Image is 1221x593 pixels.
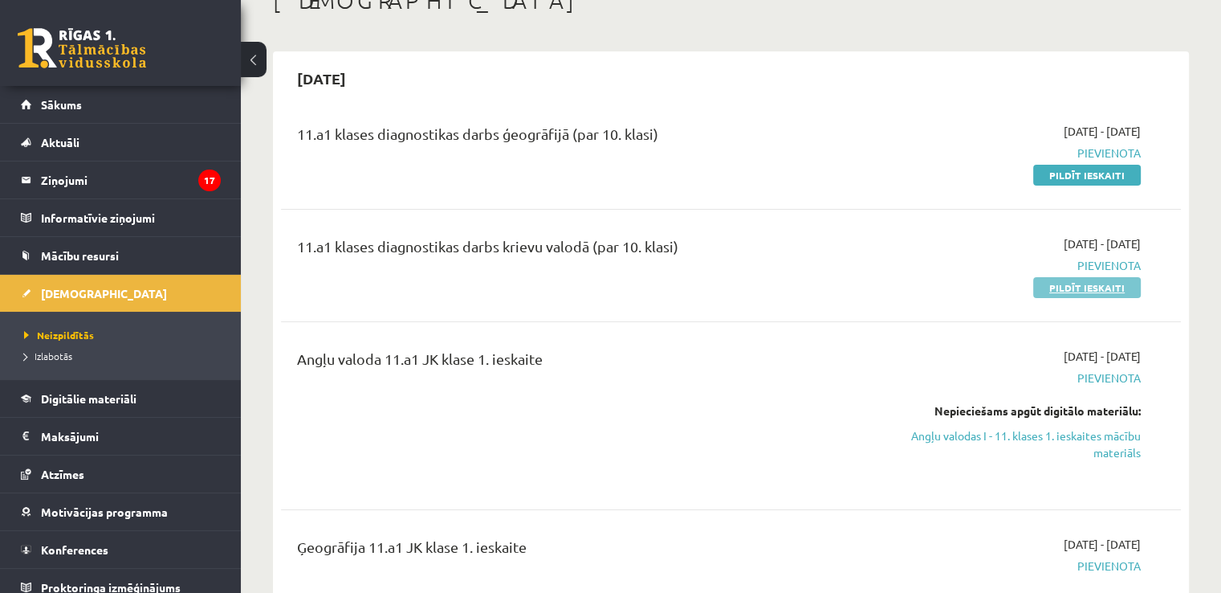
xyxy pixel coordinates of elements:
a: Motivācijas programma [21,493,221,530]
span: Aktuāli [41,135,79,149]
span: Konferences [41,542,108,557]
span: Pievienota [876,558,1141,575]
span: Pievienota [876,257,1141,274]
span: [DATE] - [DATE] [1064,348,1141,365]
span: Atzīmes [41,467,84,481]
div: Angļu valoda 11.a1 JK klase 1. ieskaite [297,348,852,378]
span: Pievienota [876,145,1141,162]
a: Sākums [21,86,221,123]
a: Pildīt ieskaiti [1033,165,1141,186]
span: Mācību resursi [41,248,119,263]
div: 11.a1 klases diagnostikas darbs ģeogrāfijā (par 10. klasi) [297,123,852,153]
a: Konferences [21,531,221,568]
a: Digitālie materiāli [21,380,221,417]
span: [DATE] - [DATE] [1064,123,1141,140]
a: Atzīmes [21,456,221,493]
h2: [DATE] [281,59,362,97]
a: [DEMOGRAPHIC_DATA] [21,275,221,312]
a: Angļu valodas I - 11. klases 1. ieskaites mācību materiāls [876,427,1141,461]
a: Pildīt ieskaiti [1033,277,1141,298]
a: Mācību resursi [21,237,221,274]
legend: Ziņojumi [41,162,221,198]
div: 11.a1 klases diagnostikas darbs krievu valodā (par 10. klasi) [297,235,852,265]
div: Ģeogrāfija 11.a1 JK klase 1. ieskaite [297,536,852,566]
a: Ziņojumi17 [21,162,221,198]
legend: Informatīvie ziņojumi [41,199,221,236]
span: [DEMOGRAPHIC_DATA] [41,286,167,301]
span: Izlabotās [24,350,72,362]
a: Aktuāli [21,124,221,161]
a: Neizpildītās [24,328,225,342]
legend: Maksājumi [41,418,221,455]
a: Informatīvie ziņojumi [21,199,221,236]
a: Izlabotās [24,349,225,363]
a: Maksājumi [21,418,221,455]
span: [DATE] - [DATE] [1064,536,1141,553]
span: [DATE] - [DATE] [1064,235,1141,252]
div: Nepieciešams apgūt digitālo materiālu: [876,403,1141,419]
span: Digitālie materiāli [41,391,136,406]
span: Neizpildītās [24,329,94,341]
i: 17 [198,170,221,191]
a: Rīgas 1. Tālmācības vidusskola [18,28,146,68]
span: Pievienota [876,370,1141,386]
span: Motivācijas programma [41,505,168,519]
span: Sākums [41,97,82,112]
